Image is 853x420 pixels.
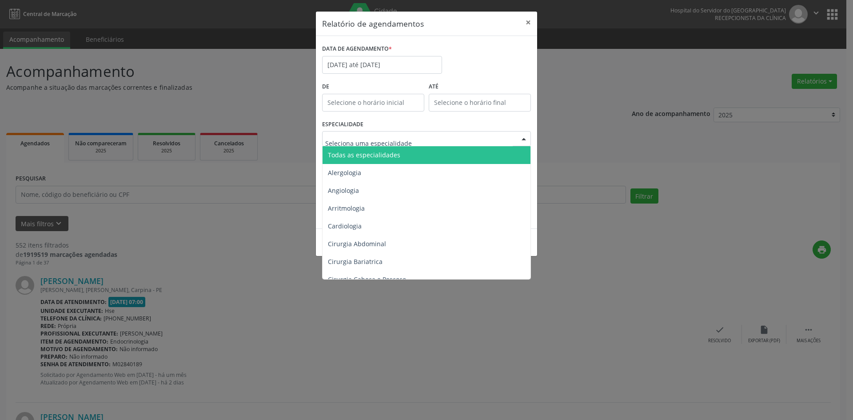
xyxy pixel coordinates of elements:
label: ATÉ [429,80,531,94]
span: Todas as especialidades [328,151,400,159]
input: Seleciona uma especialidade [325,134,513,152]
button: Close [519,12,537,33]
label: De [322,80,424,94]
span: Cirurgia Cabeça e Pescoço [328,275,406,284]
input: Selecione o horário final [429,94,531,112]
span: Cirurgia Abdominal [328,240,386,248]
span: Arritmologia [328,204,365,212]
label: DATA DE AGENDAMENTO [322,42,392,56]
input: Selecione uma data ou intervalo [322,56,442,74]
span: Cardiologia [328,222,362,230]
span: Angiologia [328,186,359,195]
label: ESPECIALIDADE [322,118,363,132]
span: Alergologia [328,168,361,177]
h5: Relatório de agendamentos [322,18,424,29]
span: Cirurgia Bariatrica [328,257,383,266]
input: Selecione o horário inicial [322,94,424,112]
